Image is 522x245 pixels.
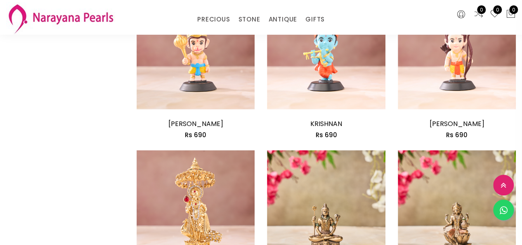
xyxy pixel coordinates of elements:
[474,9,484,20] a: 0
[168,119,223,128] a: [PERSON_NAME]
[506,9,516,20] button: 0
[477,5,486,14] span: 0
[316,131,337,139] span: Rs 690
[429,119,484,128] a: [PERSON_NAME]
[238,13,260,26] a: STONE
[197,13,230,26] a: PRECIOUS
[493,5,502,14] span: 0
[446,131,468,139] span: Rs 690
[185,131,206,139] span: Rs 690
[509,5,518,14] span: 0
[310,119,342,128] a: KRISHNAN
[490,9,500,20] a: 0
[268,13,297,26] a: ANTIQUE
[305,13,325,26] a: GIFTS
